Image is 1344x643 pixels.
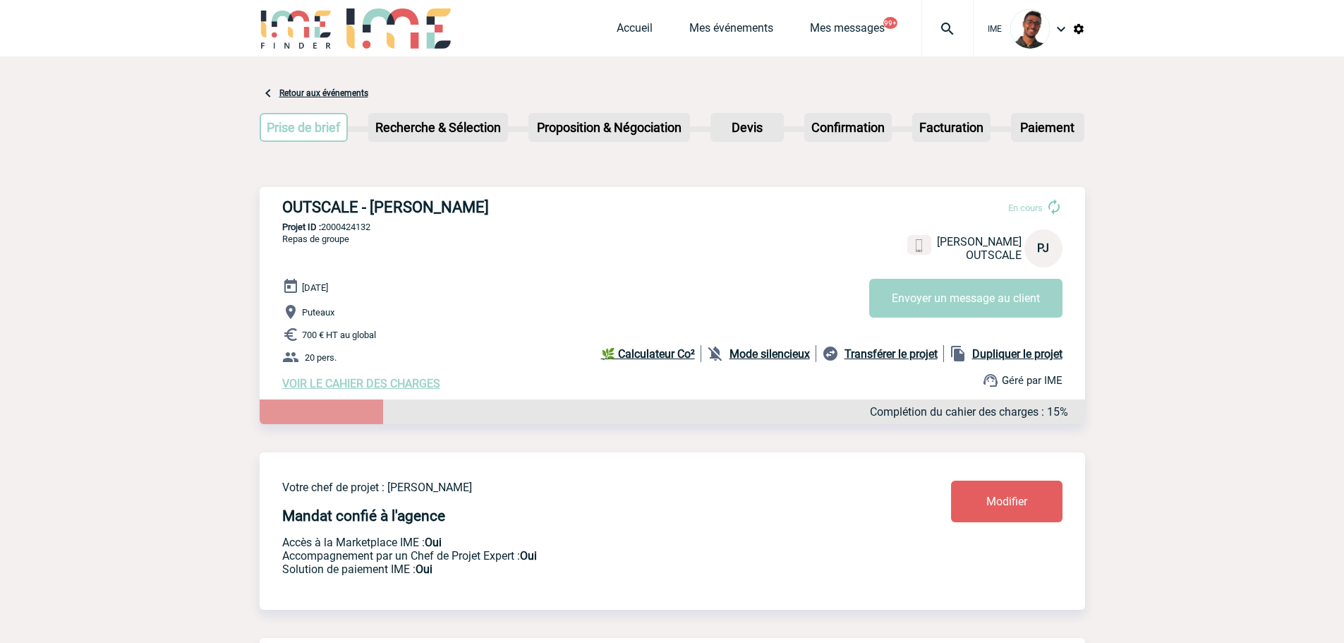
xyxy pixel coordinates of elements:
[282,222,321,232] b: Projet ID :
[966,248,1022,262] span: OUTSCALE
[260,8,333,49] img: IME-Finder
[279,88,368,98] a: Retour aux événements
[282,377,440,390] a: VOIR LE CAHIER DES CHARGES
[883,17,897,29] button: 99+
[282,563,868,576] p: Conformité aux process achat client, Prise en charge de la facturation, Mutualisation de plusieur...
[729,347,810,361] b: Mode silencieux
[601,347,695,361] b: 🌿 Calculateur Co²
[988,24,1002,34] span: IME
[869,279,1063,318] button: Envoyer un message au client
[305,352,337,363] span: 20 pers.
[530,114,689,140] p: Proposition & Négociation
[982,372,999,389] img: support.png
[302,282,328,293] span: [DATE]
[913,239,926,252] img: portable.png
[689,21,773,41] a: Mes événements
[914,114,989,140] p: Facturation
[1012,114,1083,140] p: Paiement
[986,495,1027,508] span: Modifier
[937,235,1022,248] span: [PERSON_NAME]
[712,114,782,140] p: Devis
[282,536,868,549] p: Accès à la Marketplace IME :
[520,549,537,563] b: Oui
[1002,374,1063,387] span: Géré par IME
[810,21,885,41] a: Mes messages
[260,222,1085,232] p: 2000424132
[972,347,1063,361] b: Dupliquer le projet
[282,234,349,244] span: Repas de groupe
[1008,203,1043,213] span: En cours
[370,114,507,140] p: Recherche & Sélection
[425,536,442,549] b: Oui
[844,347,938,361] b: Transférer le projet
[1037,241,1049,255] span: PJ
[617,21,653,41] a: Accueil
[1010,9,1050,49] img: 124970-0.jpg
[282,481,868,494] p: Votre chef de projet : [PERSON_NAME]
[416,563,432,576] b: Oui
[261,114,347,140] p: Prise de brief
[950,345,967,362] img: file_copy-black-24dp.png
[806,114,890,140] p: Confirmation
[302,307,334,318] span: Puteaux
[601,345,701,362] a: 🌿 Calculateur Co²
[282,507,445,524] h4: Mandat confié à l'agence
[282,549,868,563] p: Prestation payante
[302,330,376,340] span: 700 € HT au global
[282,198,706,216] h3: OUTSCALE - [PERSON_NAME]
